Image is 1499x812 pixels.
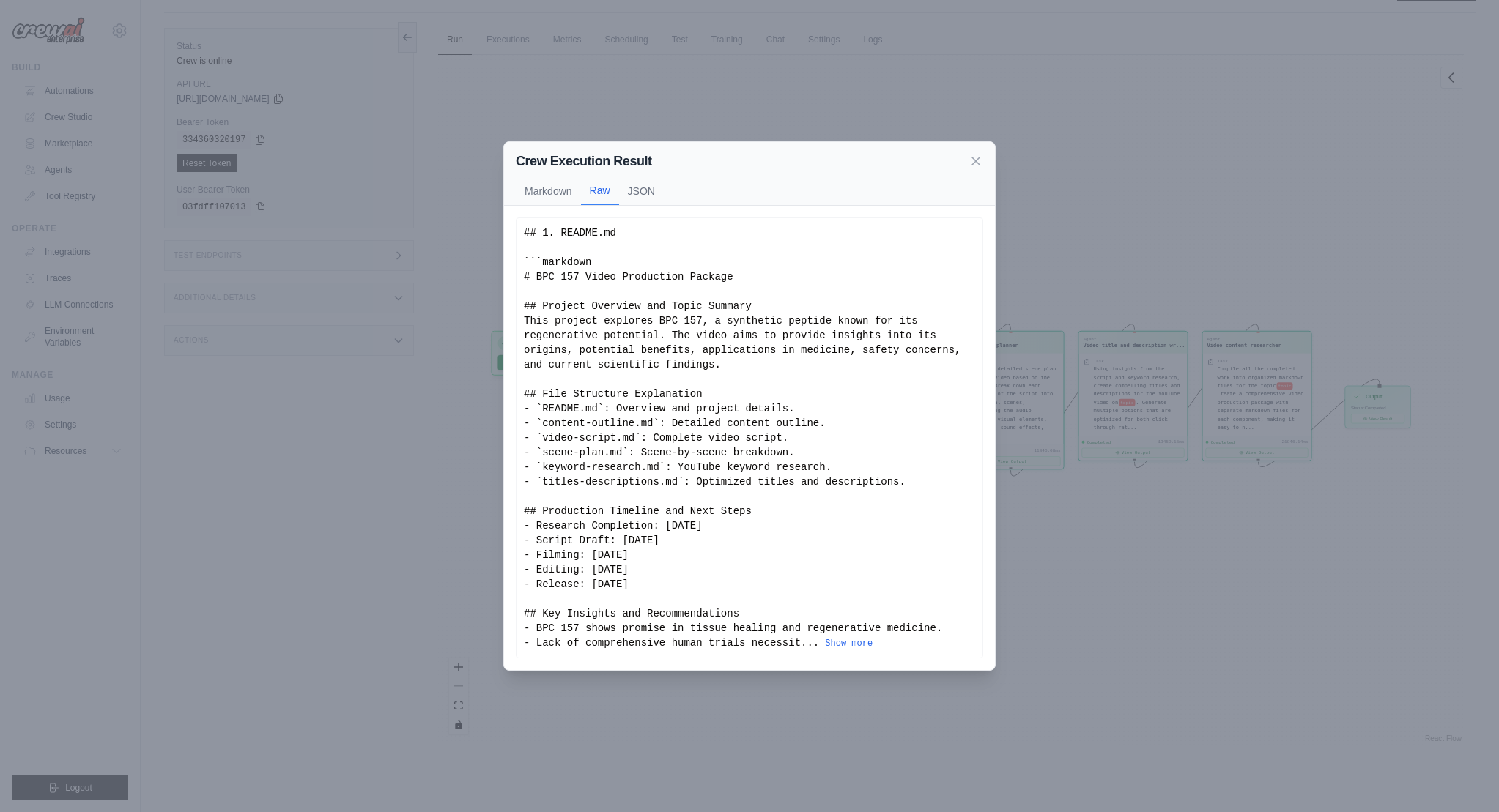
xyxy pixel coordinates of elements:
[516,151,652,171] h2: Crew Execution Result
[825,638,873,649] button: Show more
[619,177,664,205] button: JSON
[516,177,581,205] button: Markdown
[581,177,619,205] button: Raw
[524,226,975,650] div: ## 1. README.md ```markdown # BPC 157 Video Production Package ## Project Overview and Topic Summ...
[1426,742,1499,812] iframe: Chat Widget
